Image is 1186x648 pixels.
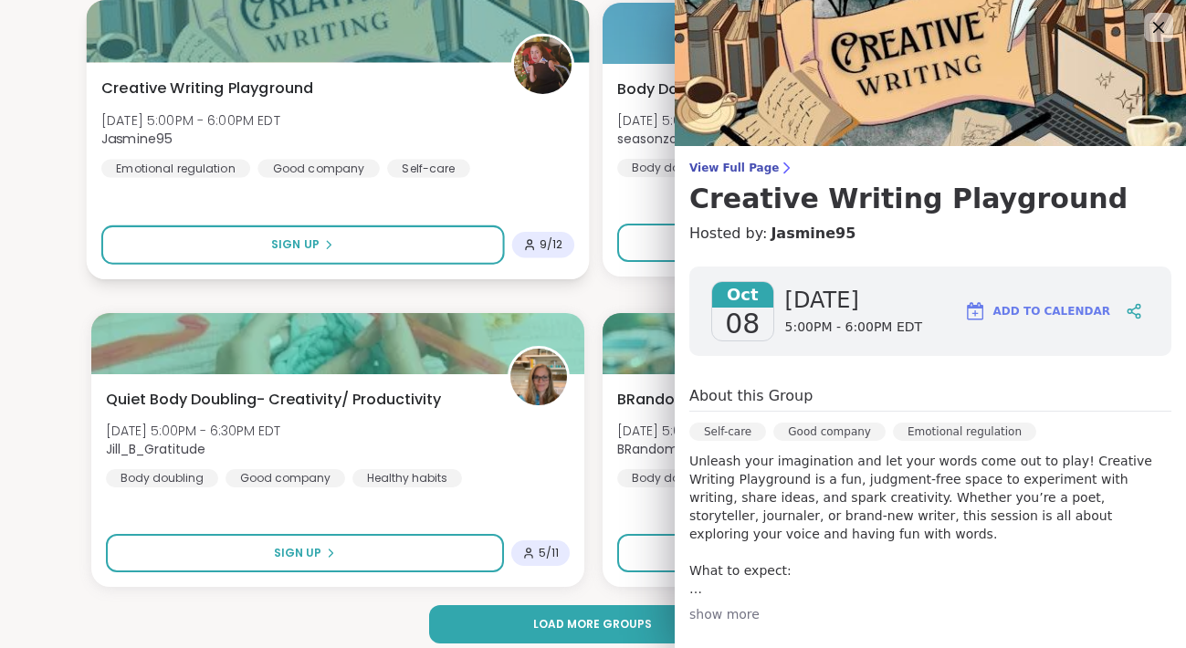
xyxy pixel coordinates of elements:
[106,469,218,487] div: Body doubling
[257,159,380,177] div: Good company
[540,237,563,252] span: 9 / 12
[725,308,760,340] span: 08
[106,422,280,440] span: [DATE] 5:00PM - 6:30PM EDT
[689,605,1171,623] div: show more
[101,78,314,99] span: Creative Writing Playground
[689,385,813,407] h4: About this Group
[106,534,504,572] button: Sign Up
[101,159,250,177] div: Emotional regulation
[101,110,280,129] span: [DATE] 5:00PM - 6:00PM EDT
[617,422,792,440] span: [DATE] 5:00PM - 6:30PM EDT
[617,78,827,100] span: Body Double - Write with me
[773,423,886,441] div: Good company
[689,161,1171,175] span: View Full Page
[964,300,986,322] img: ShareWell Logomark
[617,534,1013,572] button: Sign Up
[689,223,1171,245] h4: Hosted by:
[352,469,462,487] div: Healthy habits
[785,319,923,337] span: 5:00PM - 6:00PM EDT
[510,349,567,405] img: Jill_B_Gratitude
[993,303,1110,319] span: Add to Calendar
[712,282,773,308] span: Oct
[617,389,872,411] span: BRandomness Ohana Open Forum
[689,183,1171,215] h3: Creative Writing Playground
[689,161,1171,215] a: View Full PageCreative Writing Playground
[617,111,792,130] span: [DATE] 5:00PM - 6:30PM EDT
[429,605,756,643] button: Load more groups
[387,159,470,177] div: Self-care
[689,423,766,441] div: Self-care
[617,159,729,177] div: Body doubling
[617,440,701,458] b: BRandom502
[956,289,1118,333] button: Add to Calendar
[539,546,559,560] span: 5 / 11
[226,469,345,487] div: Good company
[617,469,729,487] div: Body doubling
[689,452,1171,598] p: Unleash your imagination and let your words come out to play! Creative Writing Playground is a fu...
[533,616,652,632] span: Load more groups
[271,236,320,253] span: Sign Up
[617,224,1013,262] button: Sign Up
[106,389,441,411] span: Quiet Body Doubling- Creativity/ Productivity
[274,545,321,561] span: Sign Up
[513,37,571,94] img: Jasmine95
[101,130,173,148] b: Jasmine95
[771,223,855,245] a: Jasmine95
[617,130,709,148] b: seasonzofapril
[785,286,923,315] span: [DATE]
[101,225,504,265] button: Sign Up
[893,423,1036,441] div: Emotional regulation
[106,440,205,458] b: Jill_B_Gratitude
